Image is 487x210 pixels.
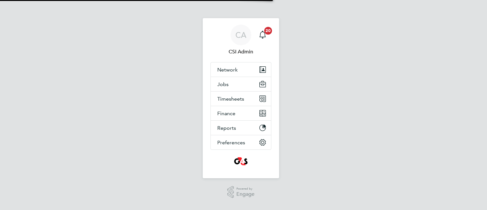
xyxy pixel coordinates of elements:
span: 20 [264,27,272,35]
img: g4sssuk-logo-retina.png [233,156,249,167]
a: 20 [256,25,269,45]
span: CSI Admin [210,48,271,56]
span: Timesheets [217,96,244,102]
span: Powered by [236,186,255,192]
a: CACSI Admin [210,25,271,56]
button: Reports [211,121,271,135]
button: Jobs [211,77,271,91]
nav: Main navigation [203,18,279,178]
span: Jobs [217,81,229,87]
span: Finance [217,110,235,116]
button: Network [211,62,271,77]
button: Timesheets [211,92,271,106]
span: Reports [217,125,236,131]
span: Engage [236,192,255,197]
span: CA [235,31,246,39]
button: Finance [211,106,271,120]
button: Preferences [211,135,271,149]
a: Powered byEngage [227,186,255,198]
a: Go to home page [210,156,271,167]
span: Network [217,67,238,73]
span: Preferences [217,139,245,146]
